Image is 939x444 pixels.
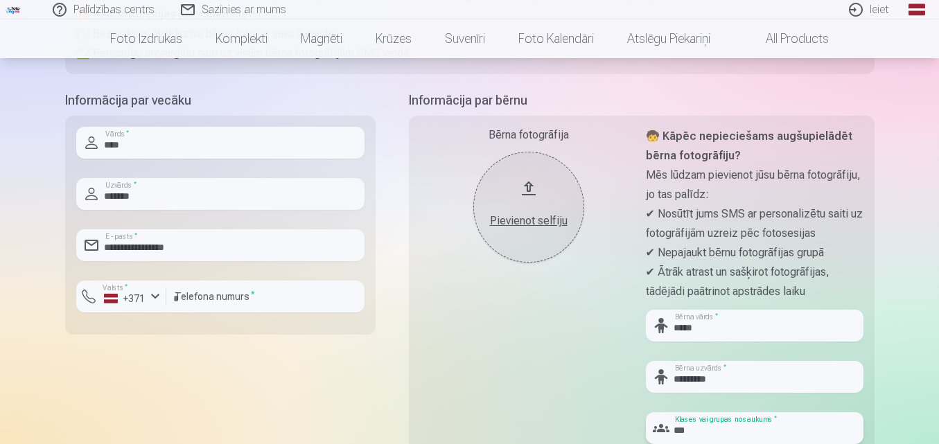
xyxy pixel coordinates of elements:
[420,127,638,143] div: Bērna fotogrāfija
[199,19,284,58] a: Komplekti
[487,213,570,229] div: Pievienot selfiju
[409,91,875,110] h5: Informācija par bērnu
[473,152,584,263] button: Pievienot selfiju
[646,263,863,301] p: ✔ Ātrāk atrast un sašķirot fotogrāfijas, tādējādi paātrinot apstrādes laiku
[76,281,166,312] button: Valsts*+371
[646,130,852,162] strong: 🧒 Kāpēc nepieciešams augšupielādēt bērna fotogrāfiju?
[65,91,376,110] h5: Informācija par vecāku
[359,19,428,58] a: Krūzes
[284,19,359,58] a: Magnēti
[502,19,611,58] a: Foto kalendāri
[98,283,132,293] label: Valsts
[6,6,21,14] img: /fa1
[646,243,863,263] p: ✔ Nepajaukt bērnu fotogrāfijas grupā
[104,292,146,305] div: +371
[428,19,502,58] a: Suvenīri
[611,19,727,58] a: Atslēgu piekariņi
[727,19,845,58] a: All products
[646,166,863,204] p: Mēs lūdzam pievienot jūsu bērna fotogrāfiju, jo tas palīdz:
[646,204,863,243] p: ✔ Nosūtīt jums SMS ar personalizētu saiti uz fotogrāfijām uzreiz pēc fotosesijas
[94,19,199,58] a: Foto izdrukas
